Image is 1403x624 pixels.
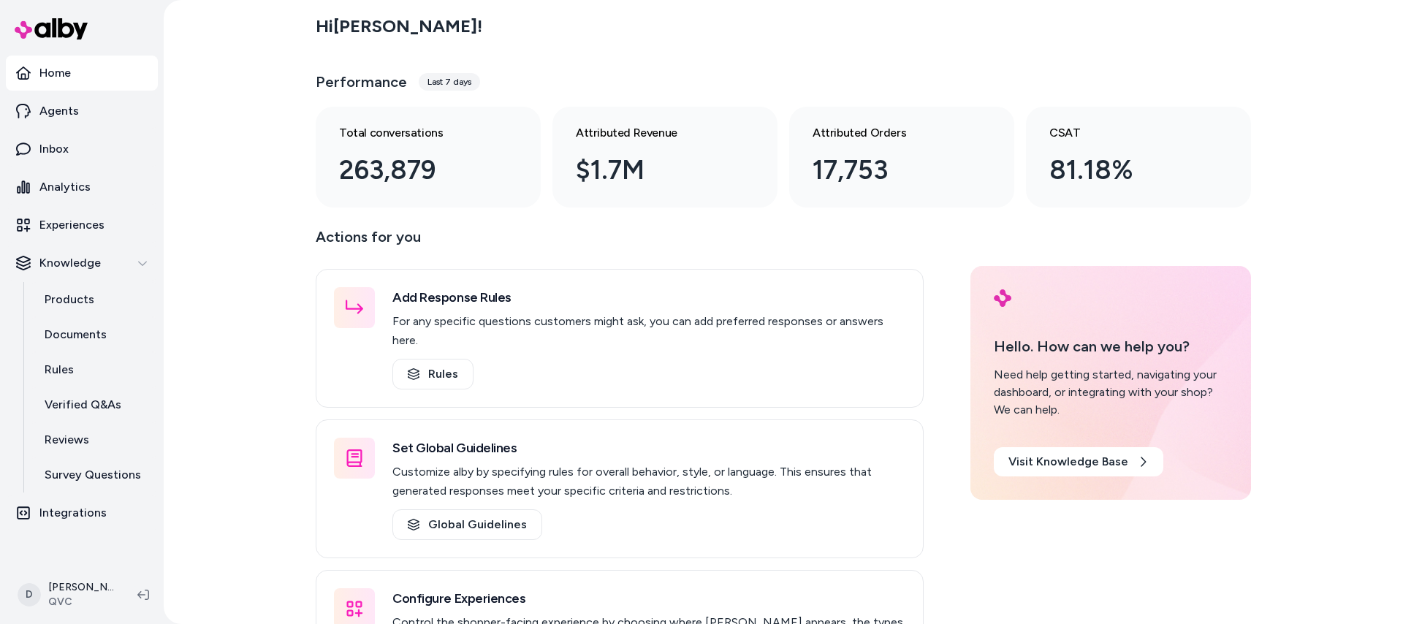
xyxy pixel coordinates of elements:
div: $1.7M [576,151,731,190]
a: Agents [6,94,158,129]
p: Inbox [39,140,69,158]
h3: Add Response Rules [392,287,905,308]
p: Reviews [45,431,89,449]
h3: Configure Experiences [392,588,905,609]
a: Global Guidelines [392,509,542,540]
a: Products [30,282,158,317]
a: Verified Q&As [30,387,158,422]
div: Last 7 days [419,73,480,91]
p: Experiences [39,216,104,234]
p: Survey Questions [45,466,141,484]
h3: CSAT [1049,124,1204,142]
a: CSAT 81.18% [1026,107,1251,208]
p: Knowledge [39,254,101,272]
h3: Total conversations [339,124,494,142]
a: Analytics [6,170,158,205]
a: Survey Questions [30,457,158,492]
img: alby Logo [994,289,1011,307]
span: QVC [48,595,114,609]
h3: Performance [316,72,407,92]
p: Products [45,291,94,308]
div: Need help getting started, navigating your dashboard, or integrating with your shop? We can help. [994,366,1228,419]
h3: Attributed Orders [813,124,967,142]
a: Documents [30,317,158,352]
p: Documents [45,326,107,343]
p: Rules [45,361,74,378]
a: Home [6,56,158,91]
p: [PERSON_NAME] [48,580,114,595]
h2: Hi [PERSON_NAME] ! [316,15,482,37]
h3: Set Global Guidelines [392,438,905,458]
button: D[PERSON_NAME]QVC [9,571,126,618]
button: Knowledge [6,246,158,281]
p: Agents [39,102,79,120]
div: 17,753 [813,151,967,190]
a: Inbox [6,132,158,167]
p: Integrations [39,504,107,522]
a: Integrations [6,495,158,530]
p: Hello. How can we help you? [994,335,1228,357]
p: Analytics [39,178,91,196]
div: 263,879 [339,151,494,190]
a: Experiences [6,208,158,243]
a: Total conversations 263,879 [316,107,541,208]
a: Rules [30,352,158,387]
img: alby Logo [15,18,88,39]
p: Actions for you [316,225,924,260]
h3: Attributed Revenue [576,124,731,142]
div: 81.18% [1049,151,1204,190]
a: Attributed Orders 17,753 [789,107,1014,208]
a: Attributed Revenue $1.7M [552,107,777,208]
p: Verified Q&As [45,396,121,414]
a: Reviews [30,422,158,457]
a: Rules [392,359,474,389]
p: Customize alby by specifying rules for overall behavior, style, or language. This ensures that ge... [392,463,905,501]
p: For any specific questions customers might ask, you can add preferred responses or answers here. [392,312,905,350]
p: Home [39,64,71,82]
a: Visit Knowledge Base [994,447,1163,476]
span: D [18,583,41,606]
